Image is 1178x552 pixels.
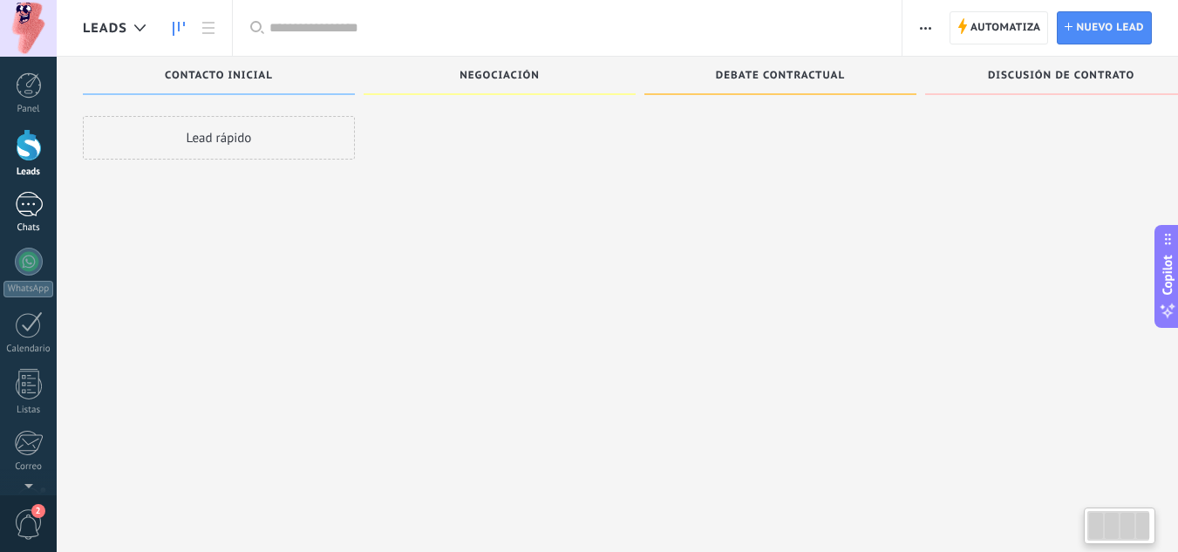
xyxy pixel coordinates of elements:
span: Nuevo lead [1076,12,1144,44]
div: Panel [3,104,54,115]
div: Listas [3,405,54,416]
span: Automatiza [970,12,1041,44]
span: Contacto inicial [165,70,273,82]
a: Leads [164,11,194,45]
div: Chats [3,222,54,234]
a: Lista [194,11,223,45]
div: Leads [3,167,54,178]
div: Correo [3,461,54,473]
div: Lead rápido [83,116,355,160]
span: Copilot [1159,255,1176,295]
div: Negociación [372,70,627,85]
a: Automatiza [950,11,1049,44]
div: Contacto inicial [92,70,346,85]
span: Leads [83,20,127,37]
div: Calendario [3,344,54,355]
div: Debate contractual [653,70,908,85]
span: Discusión de contrato [988,70,1134,82]
a: Nuevo lead [1057,11,1152,44]
div: WhatsApp [3,281,53,297]
button: Más [913,11,938,44]
span: Negociación [460,70,540,82]
span: 2 [31,504,45,518]
span: Debate contractual [716,70,845,82]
